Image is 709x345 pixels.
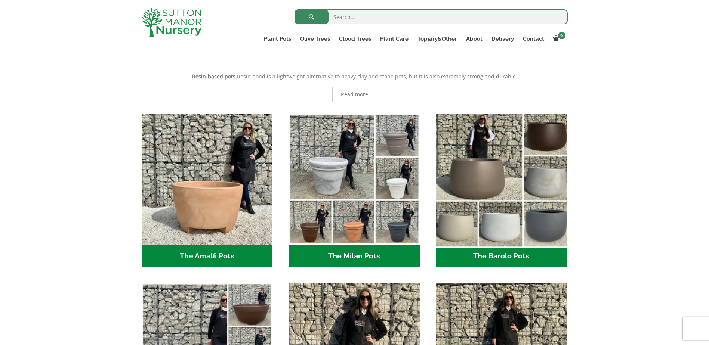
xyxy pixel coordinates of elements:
[295,9,568,24] input: Search...
[142,114,273,267] a: Visit product category The Amalfi Pots
[296,34,335,44] a: Olive Trees
[487,34,518,44] a: Delivery
[549,34,568,44] a: 0
[289,245,420,268] h2: The Milan Pots
[558,32,565,39] span: 0
[142,7,201,37] img: logo
[259,34,296,44] a: Plant Pots
[192,73,237,80] strong: Resin-based pots.
[341,92,368,97] span: Read more
[289,114,420,267] a: Visit product category The Milan Pots
[142,245,273,268] h2: The Amalfi Pots
[436,114,567,267] a: Visit product category The Barolo Pots
[413,34,462,44] a: Topiary&Other
[142,114,273,245] img: The Amalfi Pots
[518,34,549,44] a: Contact
[462,34,487,44] a: About
[376,34,413,44] a: Plant Care
[142,72,568,81] p: Resin bond is a lightweight alternative to heavy clay and stone pots, but it is also extremely st...
[335,34,376,44] a: Cloud Trees
[432,110,570,248] img: The Barolo Pots
[289,114,420,245] img: The Milan Pots
[436,245,567,268] h2: The Barolo Pots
